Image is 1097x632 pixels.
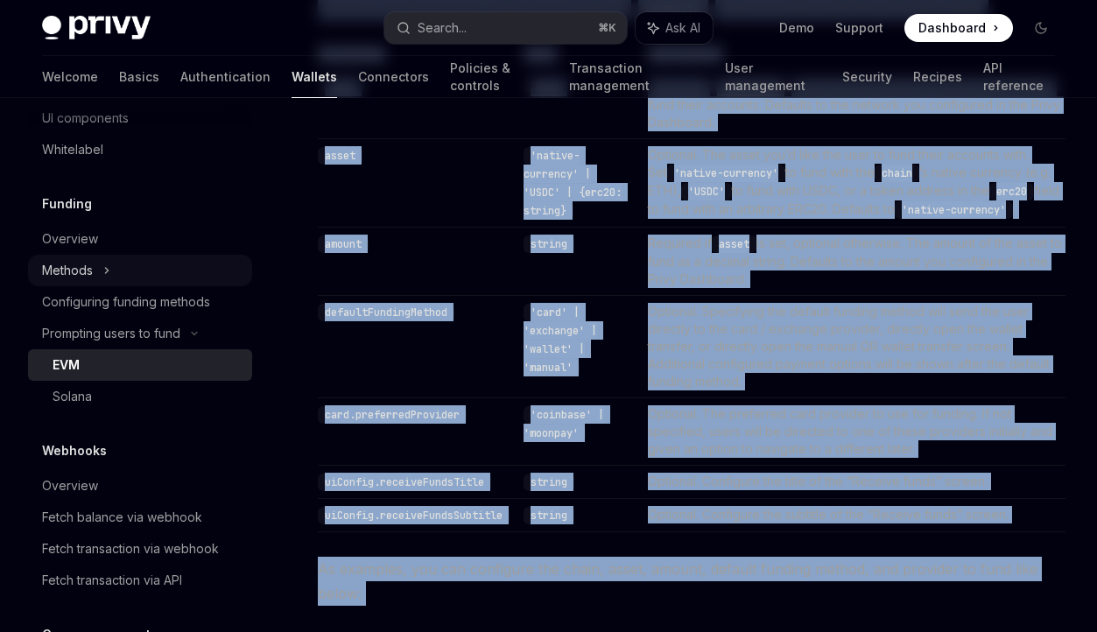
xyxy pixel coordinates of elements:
span: As examples, you can configure the chain, asset, amount, default funding method, and provider to ... [318,557,1065,606]
a: User management [725,56,821,98]
a: Policies & controls [450,56,548,98]
div: Search... [418,18,467,39]
button: Ask AI [636,12,713,44]
div: Whitelabel [42,139,103,160]
a: Welcome [42,56,98,98]
a: Authentication [180,56,271,98]
code: string [524,507,574,524]
img: dark logo [42,16,151,40]
code: string [524,235,574,253]
code: 'USDC' [681,183,732,200]
div: EVM [53,355,80,376]
code: asset [712,235,756,253]
code: erc20 [989,183,1034,200]
a: EVM [28,349,252,381]
div: Solana [53,386,92,407]
div: Configuring funding methods [42,291,210,312]
a: Solana [28,381,252,412]
a: Transaction management [569,56,705,98]
td: Optional. A object for the network on which users should fund their accounts. Defaults to the net... [641,70,1065,138]
a: Support [835,19,883,37]
code: defaultFundingMethod [318,304,454,321]
td: Optional. Configure the subtitle of the “Receive funds” screen. [641,498,1065,531]
td: Required if is set, optional otherwise. The amount of the asset to fund as a decimal string. Defa... [641,227,1065,295]
button: Toggle dark mode [1027,14,1055,42]
code: string [524,474,574,491]
code: asset [318,147,362,165]
div: Overview [42,228,98,249]
a: Recipes [913,56,962,98]
span: Ask AI [665,19,700,37]
td: Optional. Specifying the default funding method will send the user directly to the card / exchang... [641,295,1065,397]
code: card.preferredProvider [318,406,467,424]
button: Search...⌘K [384,12,627,44]
a: Connectors [358,56,429,98]
div: Fetch transaction via API [42,570,182,591]
code: 'card' | 'exchange' | 'wallet' | 'manual' [524,304,597,376]
h5: Funding [42,193,92,214]
a: Basics [119,56,159,98]
code: uiConfig.receiveFundsTitle [318,474,491,491]
a: Configuring funding methods [28,286,252,318]
code: uiConfig.receiveFundsSubtitle [318,507,510,524]
code: 'native-currency' [667,165,785,182]
a: Security [842,56,892,98]
span: ⌘ K [598,21,616,35]
a: Dashboard [904,14,1013,42]
td: Optional. The preferred card provider to use for funding. If not specified, users will be directe... [641,397,1065,465]
code: chain [875,165,919,182]
h5: Webhooks [42,440,107,461]
div: Prompting users to fund [42,323,180,344]
a: Fetch transaction via API [28,565,252,596]
a: Overview [28,223,252,255]
a: Whitelabel [28,134,252,165]
a: Overview [28,470,252,502]
div: Methods [42,260,93,281]
div: Fetch transaction via webhook [42,538,219,559]
code: 'native-currency' | 'USDC' | {erc20: string} [524,147,622,220]
div: Fetch balance via webhook [42,507,202,528]
a: Fetch balance via webhook [28,502,252,533]
code: 'coinbase' | 'moonpay' [524,406,604,442]
code: 'native-currency' [895,201,1013,219]
span: Dashboard [918,19,986,37]
a: Wallets [292,56,337,98]
a: Demo [779,19,814,37]
td: Optional. Configure the title of the “Receive funds” screen. [641,465,1065,498]
div: Overview [42,475,98,496]
a: API reference [983,56,1055,98]
td: Optional. The asset you’d like the user to fund their accounts with. Set to fund with the ’s nati... [641,138,1065,227]
a: Fetch transaction via webhook [28,533,252,565]
code: amount [318,235,369,253]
